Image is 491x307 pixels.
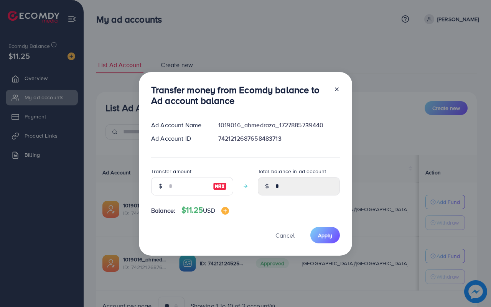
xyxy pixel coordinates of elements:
[221,207,229,215] img: image
[181,205,229,215] h4: $11.25
[212,134,346,143] div: 7421212687658483713
[310,227,340,243] button: Apply
[145,134,212,143] div: Ad Account ID
[318,231,332,239] span: Apply
[212,121,346,130] div: 1019016_ahmedraza_1727885739440
[258,167,326,175] label: Total balance in ad account
[151,167,191,175] label: Transfer amount
[151,84,328,107] h3: Transfer money from Ecomdy balance to Ad account balance
[266,227,304,243] button: Cancel
[213,182,227,191] img: image
[145,121,212,130] div: Ad Account Name
[151,206,175,215] span: Balance:
[275,231,295,240] span: Cancel
[203,206,215,215] span: USD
